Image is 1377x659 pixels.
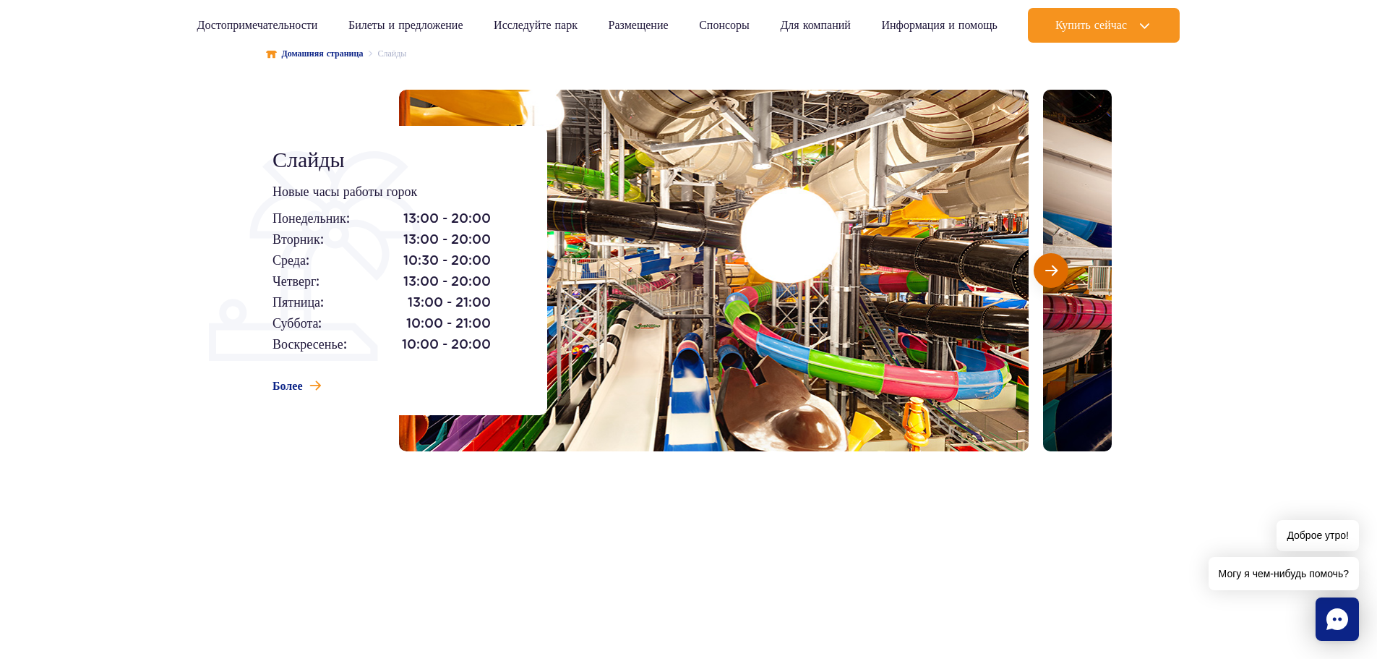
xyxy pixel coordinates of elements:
font: 10:30 - 20:00 [403,252,491,268]
font: Слайды [273,147,345,174]
font: Вторник: [273,231,324,247]
font: Среда: [273,252,309,268]
font: Размещение [609,18,669,32]
font: Более [273,379,303,393]
font: 10:00 - 20:00 [402,336,491,352]
button: Следующий слайд [1034,253,1068,288]
a: Домашняя страница [266,46,364,61]
a: Достопримечательности [197,8,318,43]
font: Суббота: [273,315,322,331]
font: Понедельник: [273,211,350,226]
font: Для компаний [780,18,850,32]
font: Пятница: [273,294,324,310]
font: 13:00 - 20:00 [403,273,491,289]
font: Новые часы работы горок [273,186,417,199]
a: Спонсоры [699,8,750,43]
font: Билеты и предложение [348,18,463,32]
font: 13:00 - 21:00 [408,294,491,310]
a: Исследуйте парк [494,8,578,43]
font: Информация и помощь [881,18,997,32]
font: Могу я чем-нибудь помочь? [1219,568,1349,579]
font: 10:00 - 21:00 [406,315,491,331]
div: Чат [1316,598,1359,641]
font: Спонсоры [699,18,750,32]
font: Слайды [377,48,406,59]
font: Воскресенье: [273,336,347,352]
button: Купить сейчас [1028,8,1180,43]
font: Домашняя страница [282,48,364,59]
a: Информация и помощь [881,8,997,43]
font: 13:00 - 20:00 [403,231,491,247]
font: Исследуйте парк [494,18,578,32]
font: Доброе утро! [1287,530,1349,541]
font: Четверг: [273,273,319,289]
font: 13:00 - 20:00 [403,211,491,226]
a: Размещение [609,8,669,43]
a: Билеты и предложение [348,8,463,43]
a: Более [273,378,321,394]
font: Достопримечательности [197,18,318,32]
a: Для компаний [780,8,850,43]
